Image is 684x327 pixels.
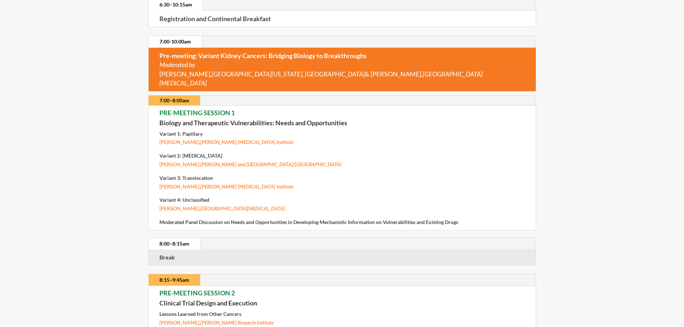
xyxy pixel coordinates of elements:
strong: Break [159,254,175,261]
em: Moderated by [159,61,195,69]
p: [PERSON_NAME], & [PERSON_NAME], [159,51,525,88]
strong: Variant 4: Unclassified [159,197,209,203]
strong: Variant 1: Papillary [159,131,203,137]
span: [PERSON_NAME], [159,183,293,190]
strong: Moderated Panel Discussion on Needs and Opportunities in Developing Mechanistic Information on Vu... [159,219,458,225]
strong: Pre-meeting: Variant Kidney Cancers: Bridging Biology to Breakthroughs [159,52,367,60]
a: 7:00-10:00am [149,36,202,47]
strong: Registration and Continental Breakfast [159,15,271,23]
em: [GEOGRAPHIC_DATA][US_STATE], [GEOGRAPHIC_DATA] [211,70,365,78]
strong: Lessons Learned from Other Cancers [159,311,241,317]
strong: PRE-MEETING SESSION 1 [159,109,235,117]
em: [PERSON_NAME] [MEDICAL_DATA] Institute [200,139,293,145]
a: 8:00–8:15am [149,238,200,249]
em: [PERSON_NAME] and [GEOGRAPHIC_DATA]/[GEOGRAPHIC_DATA] [200,161,341,167]
em: [GEOGRAPHIC_DATA][MEDICAL_DATA] [200,205,285,211]
strong: Biology and Therapeutic Vulnerabilities: Needs and Opportunities [159,119,347,127]
em: [GEOGRAPHIC_DATA][MEDICAL_DATA] [159,70,483,87]
span: [PERSON_NAME], [159,205,285,211]
a: 8:15–9:45am [149,274,200,286]
strong: Variant 3: Translocation [159,175,213,181]
span: [PERSON_NAME], [159,139,293,145]
span: [PERSON_NAME], [159,161,341,167]
em: [PERSON_NAME] [MEDICAL_DATA] Institute [200,183,293,190]
a: 7:00–8:00am [149,95,200,106]
strong: PRE-MEETING SESSION 2 [159,289,235,297]
strong: Clinical Trial Design and Execution [159,299,257,307]
em: [PERSON_NAME] Research Institute [200,319,274,326]
strong: Variant 2: [MEDICAL_DATA] [159,153,222,159]
span: [PERSON_NAME], [159,319,274,326]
